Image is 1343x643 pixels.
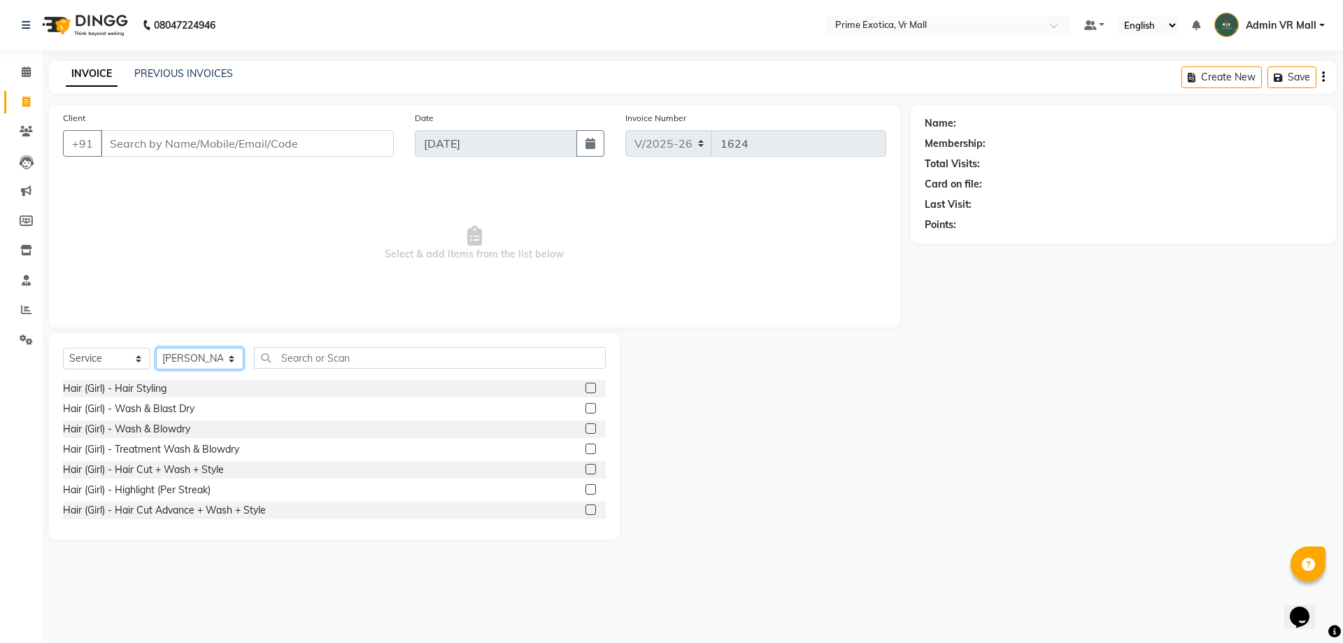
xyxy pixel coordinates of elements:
[134,67,233,80] a: PREVIOUS INVOICES
[63,112,85,125] label: Client
[925,177,982,192] div: Card on file:
[101,130,394,157] input: Search by Name/Mobile/Email/Code
[415,112,434,125] label: Date
[254,347,606,369] input: Search or Scan
[63,130,102,157] button: +91
[625,112,686,125] label: Invoice Number
[925,136,986,151] div: Membership:
[63,422,190,437] div: Hair (Girl) - Wash & Blowdry
[925,116,956,131] div: Name:
[63,483,211,497] div: Hair (Girl) - Highlight (Per Streak)
[1267,66,1316,88] button: Save
[63,381,166,396] div: Hair (Girl) - Hair Styling
[925,197,972,212] div: Last Visit:
[36,6,132,45] img: logo
[1181,66,1262,88] button: Create New
[1284,587,1329,629] iframe: chat widget
[63,402,194,416] div: Hair (Girl) - Wash & Blast Dry
[63,174,886,313] span: Select & add items from the list below
[154,6,215,45] b: 08047224946
[63,442,239,457] div: Hair (Girl) - Treatment Wash & Blowdry
[925,218,956,232] div: Points:
[1214,13,1239,37] img: Admin VR Mall
[925,157,980,171] div: Total Visits:
[66,62,118,87] a: INVOICE
[63,462,224,477] div: Hair (Girl) - Hair Cut + Wash + Style
[63,503,266,518] div: Hair (Girl) - Hair Cut Advance + Wash + Style
[1246,18,1316,33] span: Admin VR Mall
